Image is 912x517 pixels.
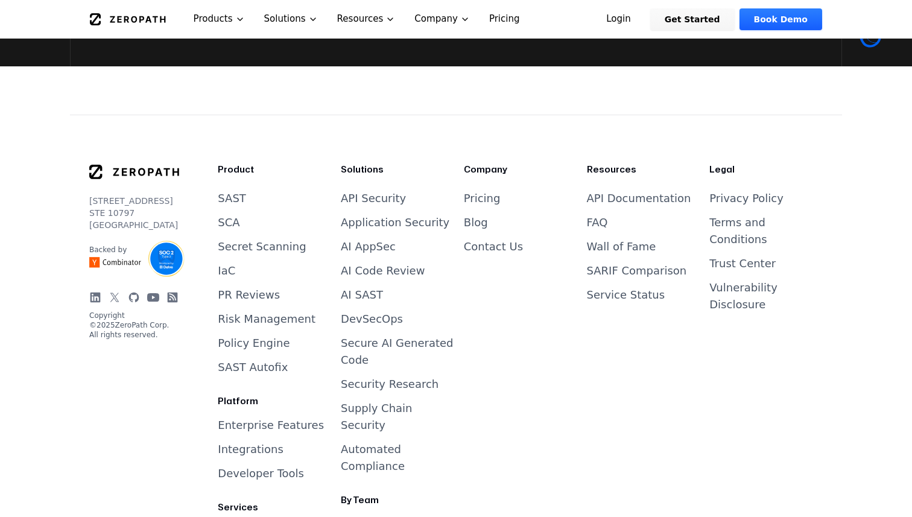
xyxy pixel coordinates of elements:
[709,163,823,176] h3: Legal
[650,8,735,30] a: Get Started
[587,264,687,277] a: SARIF Comparison
[587,192,691,205] a: API Documentation
[218,337,290,349] a: Policy Engine
[218,264,235,277] a: IaC
[341,378,439,390] a: Security Research
[592,8,645,30] a: Login
[341,264,425,277] a: AI Code Review
[341,288,383,301] a: AI SAST
[89,195,179,231] p: [STREET_ADDRESS] STE 10797 [GEOGRAPHIC_DATA]
[166,291,179,303] a: Blog RSS Feed
[148,241,185,277] img: SOC2 Type II Certified
[341,240,396,253] a: AI AppSec
[218,240,306,253] a: Secret Scanning
[341,494,454,506] h3: By Team
[739,8,822,30] a: Book Demo
[709,257,776,270] a: Trust Center
[218,192,246,205] a: SAST
[218,443,283,455] a: Integrations
[218,288,280,301] a: PR Reviews
[218,467,304,480] a: Developer Tools
[218,361,288,373] a: SAST Autofix
[341,443,405,472] a: Automated Compliance
[587,288,665,301] a: Service Status
[341,163,454,176] h3: Solutions
[341,402,412,431] a: Supply Chain Security
[218,216,239,229] a: SCA
[464,163,577,176] h3: Company
[709,216,767,246] a: Terms and Conditions
[587,240,656,253] a: Wall of Fame
[464,192,501,205] a: Pricing
[218,501,331,513] h3: Services
[587,216,608,229] a: FAQ
[464,240,523,253] a: Contact Us
[464,216,488,229] a: Blog
[89,245,141,255] p: Backed by
[341,192,406,205] a: API Security
[709,192,784,205] a: Privacy Policy
[587,163,700,176] h3: Resources
[218,395,331,407] h3: Platform
[341,216,449,229] a: Application Security
[89,311,179,340] p: Copyright © 2025 ZeroPath Corp. All rights reserved.
[341,312,403,325] a: DevSecOps
[218,312,315,325] a: Risk Management
[341,337,453,366] a: Secure AI Generated Code
[709,281,777,311] a: Vulnerability Disclosure
[218,163,331,176] h3: Product
[218,419,324,431] a: Enterprise Features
